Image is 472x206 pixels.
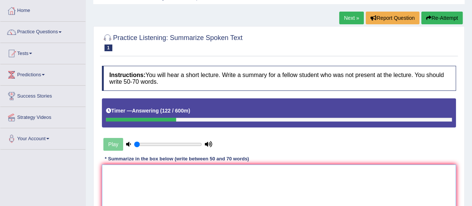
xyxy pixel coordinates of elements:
a: Predictions [0,64,85,83]
button: Report Question [366,12,419,24]
a: Home [0,0,85,19]
h4: You will hear a short lecture. Write a summary for a fellow student who was not present at the le... [102,66,456,91]
span: 1 [104,44,112,51]
b: 122 / 600m [162,108,188,114]
div: * Summarize in the box below (write between 50 and 70 words) [102,156,252,163]
a: Practice Questions [0,22,85,40]
b: ) [188,108,190,114]
a: Next » [339,12,364,24]
a: Success Stories [0,86,85,104]
a: Strategy Videos [0,107,85,126]
b: ( [160,108,162,114]
a: Tests [0,43,85,62]
h5: Timer — [106,108,190,114]
a: Your Account [0,128,85,147]
b: Instructions: [109,72,146,78]
h2: Practice Listening: Summarize Spoken Text [102,33,243,51]
button: Re-Attempt [421,12,463,24]
b: Answering [132,108,159,114]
